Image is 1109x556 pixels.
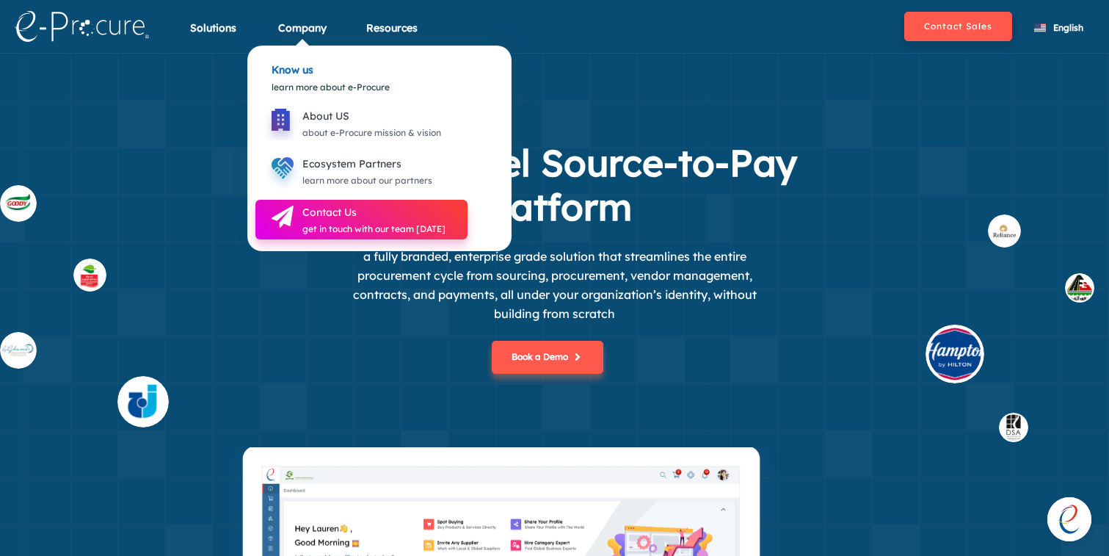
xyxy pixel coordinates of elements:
[190,21,236,54] div: Solutions
[302,107,441,125] div: About US
[263,63,496,111] div: learn more about e-Procure
[261,141,848,229] h1: White-Label Source-to-Pay Platform
[999,413,1028,442] img: buyer_dsa.svg
[255,200,468,239] a: Contact Usget in touch with our team [DATE]
[335,247,775,323] p: a fully branded, enterprise grade solution that streamlines the entire procurement cycle from sou...
[1053,22,1083,33] span: English
[1065,273,1094,303] img: buyer_1.svg
[302,221,446,237] div: get in touch with our team [DATE]
[988,214,1021,248] img: buyer_rel.svg
[255,162,454,173] a: Ecosystem Partnerslearn more about our partners
[15,11,149,42] img: logo
[302,125,441,141] div: about e-Procure mission & vision
[255,115,463,126] a: About USabout e-Procure mission & vision
[302,173,432,189] div: learn more about our partners
[366,21,418,54] div: Resources
[904,12,1012,41] button: Contact Sales
[302,203,446,221] div: Contact Us
[1047,497,1091,541] a: Open chat
[263,46,496,72] div: Know us
[278,21,327,54] div: Company
[492,341,603,374] button: Book a Demo
[926,325,984,383] img: buyer_hilt.svg
[302,155,432,173] div: Ecosystem Partners
[73,259,106,292] img: supplier_othaim.svg
[117,376,169,427] img: supplier_4.svg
